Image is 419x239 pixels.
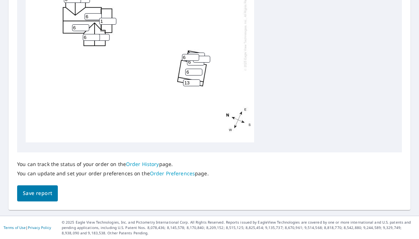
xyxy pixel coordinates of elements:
[23,189,52,198] span: Save report
[17,161,209,167] p: You can track the status of your order on the page.
[4,225,51,230] p: |
[17,170,209,177] p: You can update and set your order preferences on the page.
[150,170,195,177] a: Order Preferences
[126,161,159,167] a: Order History
[62,220,415,236] p: © 2025 Eagle View Technologies, Inc. and Pictometry International Corp. All Rights Reserved. Repo...
[17,185,58,201] button: Save report
[28,225,51,230] a: Privacy Policy
[4,225,26,230] a: Terms of Use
